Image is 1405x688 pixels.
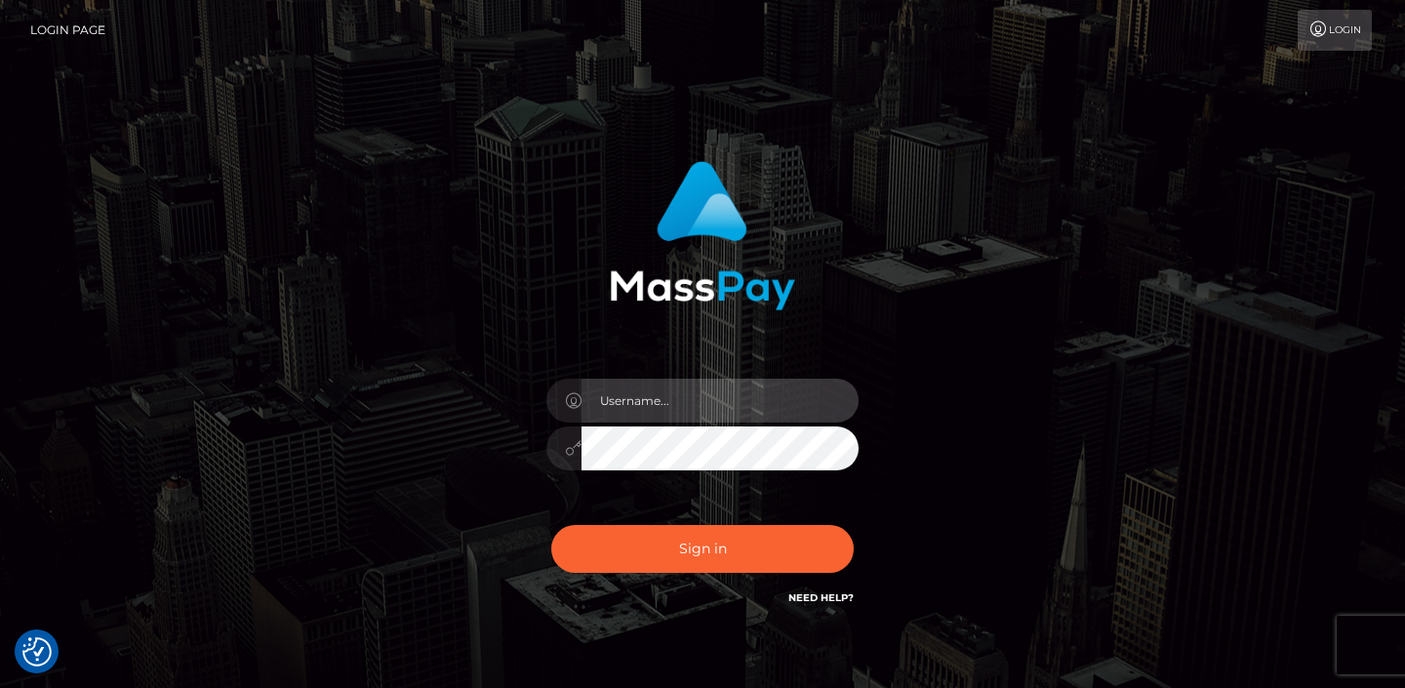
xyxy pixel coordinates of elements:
[582,379,859,423] input: Username...
[610,161,795,310] img: MassPay Login
[788,591,854,604] a: Need Help?
[22,637,52,667] button: Consent Preferences
[1298,10,1372,51] a: Login
[30,10,105,51] a: Login Page
[22,637,52,667] img: Revisit consent button
[551,525,854,573] button: Sign in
